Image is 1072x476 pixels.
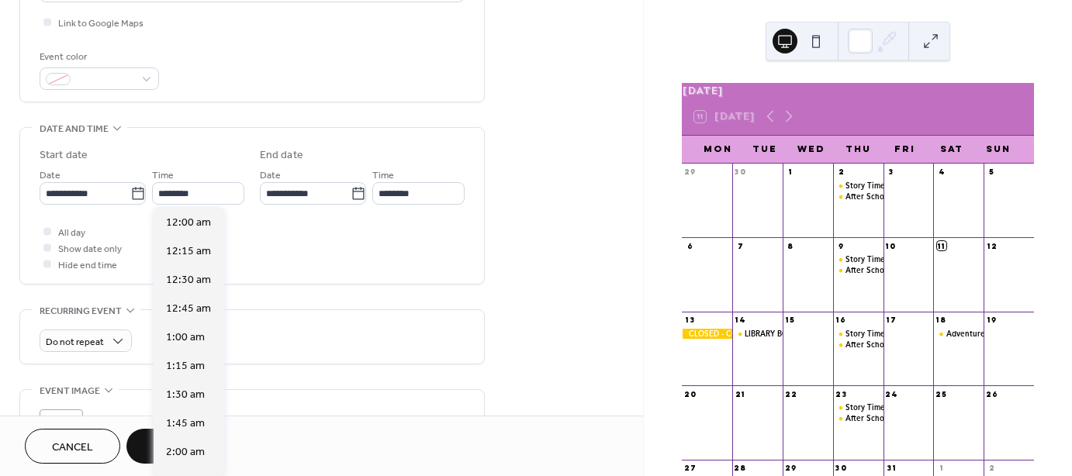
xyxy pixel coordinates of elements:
span: Recurring event [40,303,122,319]
div: Story Time [845,329,885,339]
div: Mon [694,136,741,164]
div: 2 [836,167,845,177]
div: 19 [987,316,997,325]
div: After School Program [845,191,924,202]
div: 29 [686,167,695,177]
div: Story Time [845,402,885,412]
span: Date [40,167,61,184]
div: [DATE] [682,83,1034,98]
span: Link to Google Maps [58,16,144,32]
span: 1:30 am [166,387,205,403]
div: 26 [987,389,997,398]
span: Cancel [52,440,93,456]
div: Event color [40,49,156,65]
div: 17 [887,316,896,325]
div: Story Time [845,181,885,191]
div: 1 [787,167,796,177]
span: Do not repeat [46,333,104,351]
span: Time [152,167,174,184]
div: Story Time [833,181,884,191]
div: 3 [887,167,896,177]
div: 30 [736,167,745,177]
span: 1:45 am [166,416,205,432]
span: Event image [40,383,100,399]
span: 1:00 am [166,329,205,346]
div: Story Time [833,402,884,412]
span: Time [372,167,394,184]
div: 24 [887,389,896,398]
div: Story Time [845,254,885,264]
div: End date [260,147,303,164]
span: Date and time [40,121,109,137]
div: 11 [937,241,946,250]
span: 12:45 am [166,301,211,317]
div: CLOSED - COLUMBUS / INDIGENOUS DAY [682,329,732,339]
div: 12 [987,241,997,250]
div: After School program [845,413,924,423]
div: 6 [686,241,695,250]
div: LIBRARY BOARD MEETING [732,329,783,339]
span: Date [260,167,281,184]
div: 8 [787,241,796,250]
div: 2 [987,464,997,473]
div: After School Program [833,265,884,275]
div: Story Time [833,254,884,264]
div: Adventures Club Dungeons & Dragons [933,329,984,339]
div: After School Program [833,191,884,202]
div: 31 [887,464,896,473]
div: After School program [833,413,884,423]
div: 28 [736,464,745,473]
div: 25 [937,389,946,398]
div: Fri [881,136,928,164]
div: 29 [787,464,796,473]
div: Wed [788,136,835,164]
div: 20 [686,389,695,398]
div: 21 [736,389,745,398]
div: 15 [787,316,796,325]
div: 23 [836,389,845,398]
div: 10 [887,241,896,250]
button: Cancel [25,429,120,464]
button: Save [126,429,206,464]
div: 14 [736,316,745,325]
div: ; [40,409,83,453]
span: 12:15 am [166,243,211,260]
div: Tue [741,136,787,164]
div: After School Program [833,340,884,350]
div: After School Program [845,340,924,350]
div: After School Program [845,265,924,275]
span: 1:15 am [166,358,205,374]
div: 1 [937,464,946,473]
div: 5 [987,167,997,177]
span: 12:30 am [166,272,211,288]
span: All day [58,225,85,241]
div: Sun [975,136,1022,164]
span: Hide end time [58,257,117,274]
div: Sat [928,136,974,164]
div: 13 [686,316,695,325]
span: Show date only [58,241,122,257]
div: 9 [836,241,845,250]
div: 22 [787,389,796,398]
div: Thu [835,136,881,164]
span: 2:00 am [166,444,205,460]
div: Start date [40,147,88,164]
div: 16 [836,316,845,325]
div: 7 [736,241,745,250]
div: 18 [937,316,946,325]
div: 4 [937,167,946,177]
span: 12:00 am [166,215,211,231]
div: 30 [836,464,845,473]
div: 27 [686,464,695,473]
div: LIBRARY BOARD MEETING [745,329,841,339]
div: Story Time [833,329,884,339]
